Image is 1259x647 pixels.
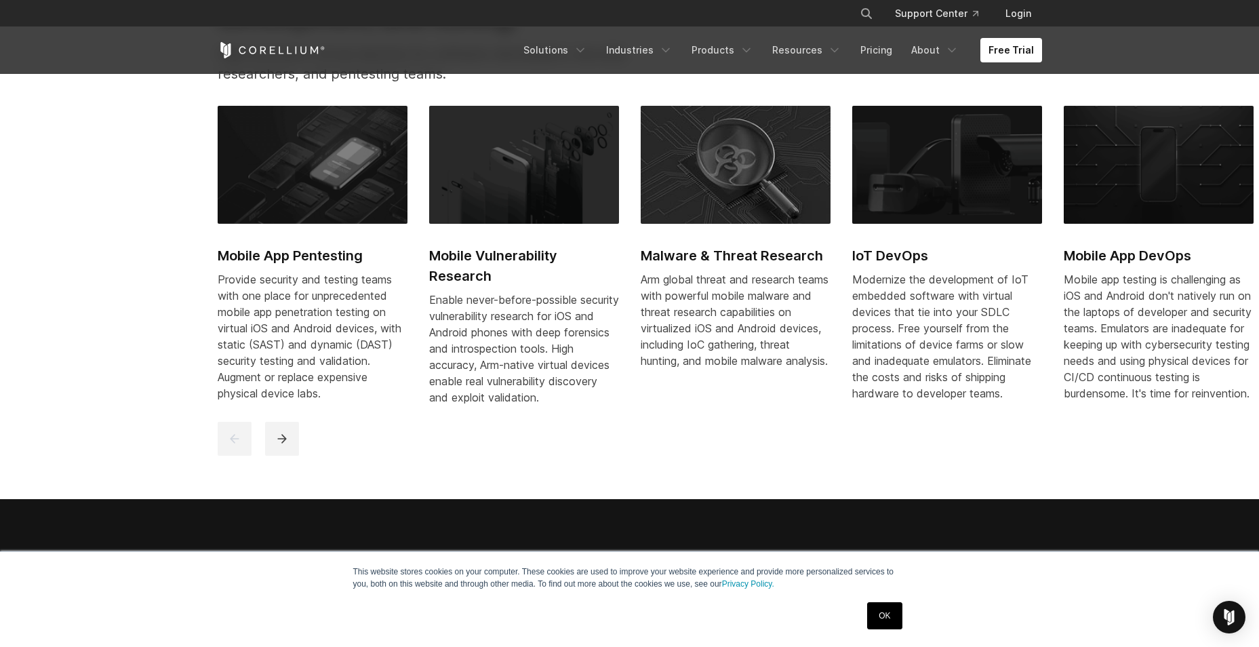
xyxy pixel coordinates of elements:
a: Free Trial [980,38,1042,62]
img: Mobile Vulnerability Research [429,106,619,224]
a: Solutions [515,38,595,62]
img: Mobile App Pentesting [218,106,407,224]
a: Corellium Home [218,42,325,58]
button: previous [218,422,252,456]
img: Malware & Threat Research [641,106,831,224]
a: Privacy Policy. [722,579,774,589]
button: next [265,422,299,456]
a: Support Center [884,1,989,26]
div: Navigation Menu [843,1,1042,26]
div: Provide security and testing teams with one place for unprecedented mobile app penetration testin... [218,271,407,401]
a: Products [683,38,761,62]
a: Resources [764,38,850,62]
h2: IoT DevOps [852,246,1042,266]
a: OK [867,602,902,629]
div: Enable never-before-possible security vulnerability research for iOS and Android phones with deep... [429,292,619,406]
h2: Malware & Threat Research [641,246,831,266]
div: Modernize the development of IoT embedded software with virtual devices that tie into your SDLC p... [852,271,1042,401]
img: IoT DevOps [852,106,1042,224]
p: This website stores cookies on your computer. These cookies are used to improve your website expe... [353,566,906,590]
img: Mobile App DevOps [1064,106,1254,224]
h2: Mobile App DevOps [1064,246,1254,266]
a: Mobile Vulnerability Research Mobile Vulnerability Research Enable never-before-possible security... [429,106,619,422]
div: Navigation Menu [515,38,1042,62]
a: Mobile App Pentesting Mobile App Pentesting Provide security and testing teams with one place for... [218,106,407,418]
a: About [903,38,967,62]
a: Industries [598,38,681,62]
a: IoT DevOps IoT DevOps Modernize the development of IoT embedded software with virtual devices tha... [852,106,1042,418]
div: Mobile app testing is challenging as iOS and Android don't natively run on the laptops of develop... [1064,271,1254,401]
h2: Mobile App Pentesting [218,246,407,266]
div: Arm global threat and research teams with powerful mobile malware and threat research capabilitie... [641,271,831,369]
button: Search [854,1,879,26]
a: Login [995,1,1042,26]
a: Malware & Threat Research Malware & Threat Research Arm global threat and research teams with pow... [641,106,831,385]
a: Pricing [852,38,900,62]
h2: Mobile Vulnerability Research [429,246,619,286]
div: Open Intercom Messenger [1213,601,1245,633]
